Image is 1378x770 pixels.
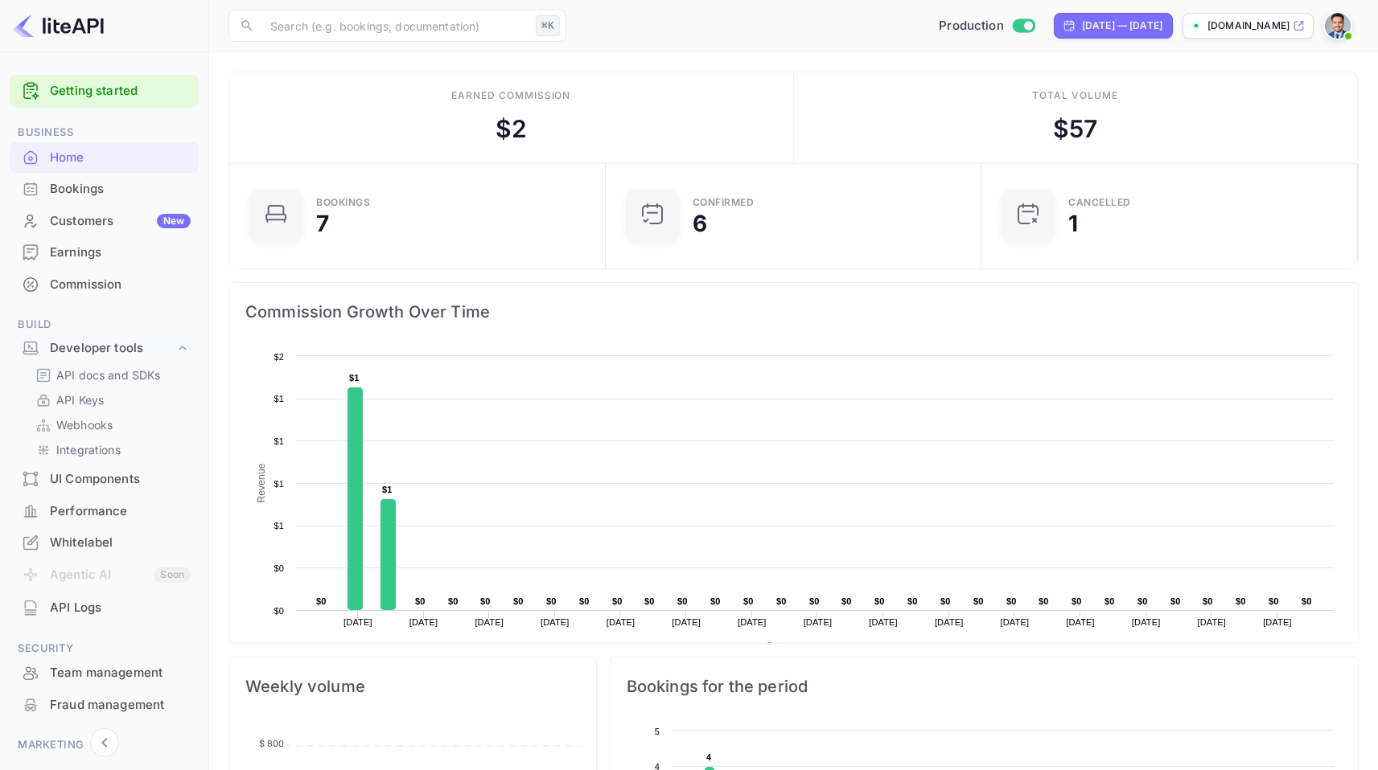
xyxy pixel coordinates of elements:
input: Search (e.g. bookings, documentation) [261,10,529,42]
text: $1 [274,521,284,530]
div: Bookings [10,174,199,205]
text: 4 [706,752,712,762]
span: Bookings for the period [627,674,1342,699]
div: Switch to Sandbox mode [932,17,1041,35]
text: $0 [274,606,284,616]
div: Click to change the date range period [1054,13,1173,39]
a: Fraud management [10,690,199,719]
div: Bookings [316,198,370,207]
p: Integrations [56,441,121,458]
div: Integrations [29,438,192,461]
text: $0 [1170,596,1181,606]
text: [DATE] [935,617,964,627]
button: Collapse navigation [90,728,119,757]
text: $0 [841,596,852,606]
text: $0 [546,596,557,606]
div: Developer tools [50,339,175,358]
text: $0 [274,563,284,573]
div: UI Components [50,470,191,489]
div: Earned commission [451,88,570,103]
text: $0 [612,596,623,606]
div: [DATE] — [DATE] [1082,18,1162,33]
text: $0 [1203,596,1213,606]
text: $0 [1137,596,1148,606]
div: Getting started [10,75,199,108]
text: [DATE] [409,617,438,627]
text: $1 [274,479,284,489]
div: 1 [1068,212,1078,235]
div: Home [10,142,199,174]
p: [DOMAIN_NAME] [1207,18,1290,33]
text: $0 [644,596,655,606]
div: Home [50,149,191,167]
div: Whitelabel [10,527,199,559]
text: [DATE] [804,617,833,627]
span: Security [10,640,199,657]
div: Earnings [50,244,191,262]
p: API Keys [56,391,104,408]
span: Weekly volume [245,674,580,699]
text: $0 [973,596,984,606]
text: $0 [316,596,327,606]
img: LiteAPI logo [13,13,104,39]
text: $1 [382,485,393,494]
div: API Logs [50,599,191,617]
text: $2 [274,352,284,362]
div: $ 2 [496,111,527,147]
span: Business [10,124,199,141]
div: Team management [10,657,199,689]
a: Getting started [50,82,191,100]
div: Fraud management [50,696,191,715]
span: Build [10,316,199,334]
p: Webhooks [56,416,113,433]
div: UI Components [10,464,199,495]
text: $0 [1039,596,1049,606]
text: 5 [654,727,659,736]
a: Performance [10,496,199,526]
text: $0 [743,596,754,606]
span: Production [939,17,1004,35]
div: Whitelabel [50,534,191,552]
text: $0 [940,596,951,606]
text: $0 [677,596,688,606]
div: ⌘K [536,15,560,36]
text: [DATE] [607,617,636,627]
div: CANCELLED [1068,198,1131,207]
div: API Keys [29,388,192,412]
text: [DATE] [541,617,570,627]
div: Developer tools [10,334,199,362]
div: Webhooks [29,413,192,436]
text: $0 [579,596,590,606]
text: $0 [776,596,787,606]
text: $0 [874,596,885,606]
div: Fraud management [10,690,199,721]
a: Whitelabel [10,527,199,557]
div: Earnings [10,237,199,268]
div: Bookings [50,180,191,199]
text: $0 [480,596,491,606]
a: UI Components [10,464,199,494]
text: $0 [710,596,721,606]
text: $1 [349,373,360,383]
text: [DATE] [672,617,701,627]
text: $0 [1006,596,1017,606]
text: Revenue [256,463,267,502]
a: CustomersNew [10,206,199,236]
text: $0 [1104,596,1115,606]
div: Performance [50,502,191,521]
div: 6 [693,212,707,235]
a: Bookings [10,174,199,203]
text: [DATE] [869,617,898,627]
div: $ 57 [1053,111,1097,147]
text: [DATE] [1263,617,1292,627]
div: Team management [50,664,191,682]
img: Santiago Moran Labat [1325,13,1351,39]
div: Commission [10,269,199,301]
tspan: $ 800 [259,738,285,749]
p: API docs and SDKs [56,367,161,383]
text: [DATE] [738,617,767,627]
text: [DATE] [1066,617,1095,627]
div: API Logs [10,592,199,624]
text: $0 [513,596,524,606]
div: CustomersNew [10,206,199,237]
